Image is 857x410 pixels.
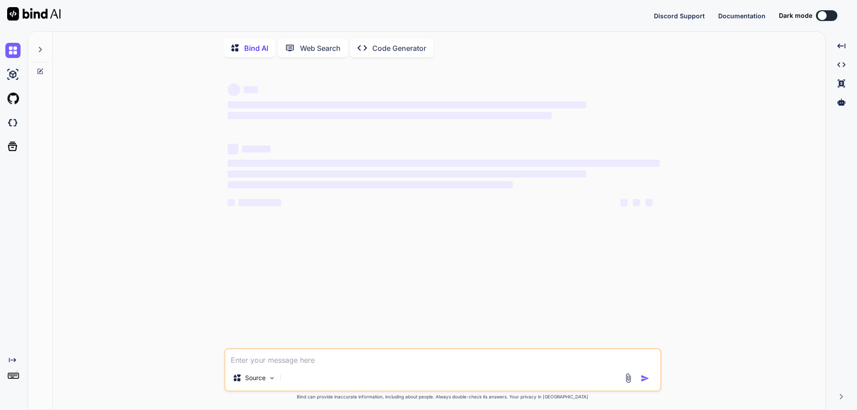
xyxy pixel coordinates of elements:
img: ai-studio [5,67,21,82]
button: Discord Support [654,11,705,21]
span: ‌ [228,112,552,119]
span: Documentation [718,12,765,20]
p: Source [245,373,266,382]
span: ‌ [228,170,586,178]
span: ‌ [242,145,270,153]
span: ‌ [633,199,640,206]
img: Pick Models [268,374,276,382]
img: chat [5,43,21,58]
p: Code Generator [372,43,426,54]
img: attachment [623,373,633,383]
span: ‌ [228,181,513,188]
img: Bind AI [7,7,61,21]
button: Documentation [718,11,765,21]
span: ‌ [228,160,660,167]
p: Bind can provide inaccurate information, including about people. Always double-check its answers.... [224,393,661,400]
span: ‌ [228,83,240,96]
span: ‌ [238,199,281,206]
span: ‌ [228,144,238,154]
img: icon [641,374,649,383]
img: githubLight [5,91,21,106]
span: Discord Support [654,12,705,20]
p: Web Search [300,43,341,54]
span: ‌ [645,199,653,206]
img: darkCloudIdeIcon [5,115,21,130]
span: Dark mode [779,11,812,20]
span: ‌ [244,86,258,93]
span: ‌ [228,101,586,108]
span: ‌ [620,199,628,206]
p: Bind AI [244,43,268,54]
span: ‌ [228,199,235,206]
